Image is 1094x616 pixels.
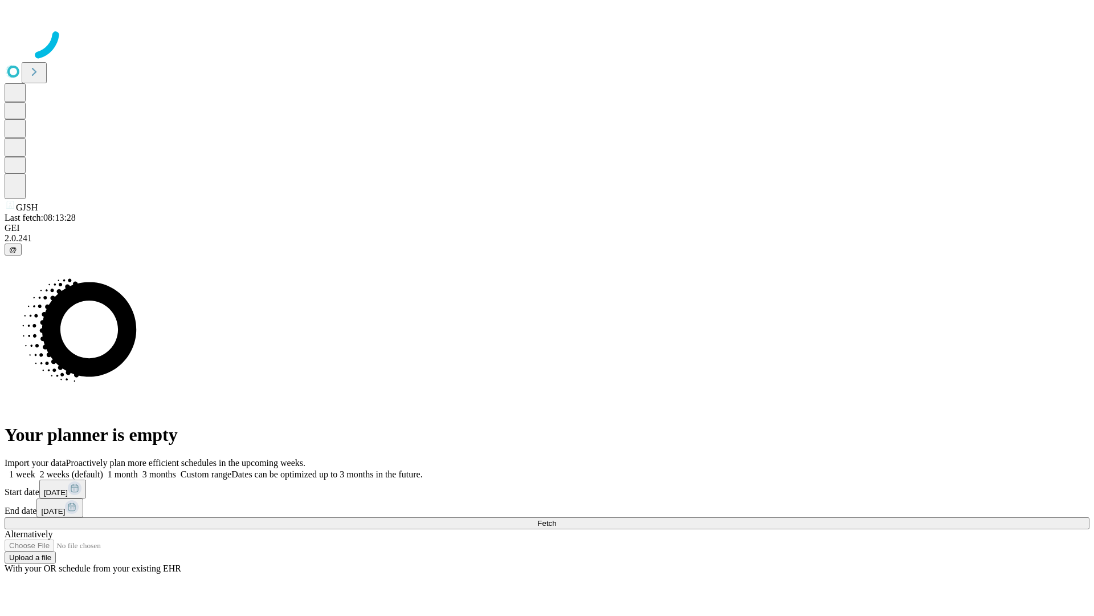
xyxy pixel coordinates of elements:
[108,469,138,479] span: 1 month
[66,458,305,468] span: Proactively plan more efficient schedules in the upcoming weeks.
[5,458,66,468] span: Import your data
[5,529,52,539] span: Alternatively
[5,564,181,573] span: With your OR schedule from your existing EHR
[9,245,17,254] span: @
[5,233,1089,244] div: 2.0.241
[5,517,1089,529] button: Fetch
[39,480,86,499] button: [DATE]
[231,469,422,479] span: Dates can be optimized up to 3 months in the future.
[40,469,103,479] span: 2 weeks (default)
[537,519,556,528] span: Fetch
[5,223,1089,233] div: GEI
[5,213,76,222] span: Last fetch: 08:13:28
[16,202,38,212] span: GJSH
[181,469,231,479] span: Custom range
[9,469,35,479] span: 1 week
[41,507,65,516] span: [DATE]
[5,499,1089,517] div: End date
[142,469,176,479] span: 3 months
[36,499,83,517] button: [DATE]
[5,424,1089,445] h1: Your planner is empty
[5,552,56,564] button: Upload a file
[44,488,68,497] span: [DATE]
[5,244,22,256] button: @
[5,480,1089,499] div: Start date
